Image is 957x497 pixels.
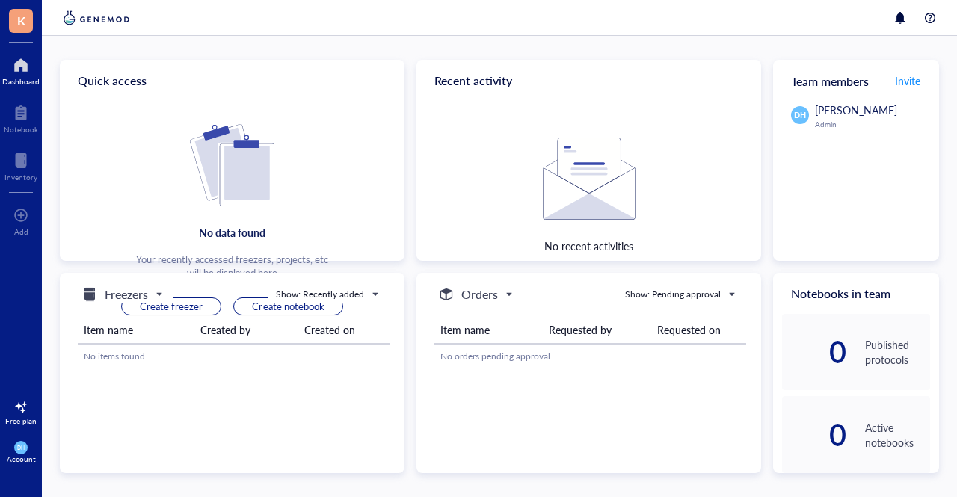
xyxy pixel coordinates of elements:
[78,316,194,344] th: Item name
[416,60,761,102] div: Recent activity
[2,53,40,86] a: Dashboard
[894,69,921,93] button: Invite
[4,149,37,182] a: Inventory
[625,288,721,301] div: Show: Pending approval
[17,445,25,451] span: DH
[543,316,651,344] th: Requested by
[773,60,939,102] div: Team members
[461,285,498,303] h5: Orders
[233,297,342,315] button: Create notebook
[895,73,920,88] span: Invite
[60,60,404,102] div: Quick access
[782,423,847,447] div: 0
[298,316,390,344] th: Created on
[194,316,298,344] th: Created by
[14,227,28,236] div: Add
[543,138,636,220] img: Empty state
[4,101,38,134] a: Notebook
[865,337,930,367] div: Published protocols
[136,253,328,280] div: Your recently accessed freezers, projects, etc will be displayed here
[794,109,806,121] span: DH
[17,11,25,30] span: K
[865,420,930,450] div: Active notebooks
[4,173,37,182] div: Inventory
[121,297,221,315] button: Create freezer
[252,300,324,313] span: Create notebook
[773,273,939,314] div: Notebooks in team
[815,120,930,129] div: Admin
[199,224,265,241] div: No data found
[815,102,897,117] span: [PERSON_NAME]
[440,350,740,363] div: No orders pending approval
[84,350,384,363] div: No items found
[105,285,148,303] h5: Freezers
[276,288,364,301] div: Show: Recently added
[140,300,203,313] span: Create freezer
[5,416,37,425] div: Free plan
[7,454,36,463] div: Account
[190,124,274,206] img: Cf+DiIyRRx+BTSbnYhsZzE9to3+AfuhVxcka4spAAAAAElFTkSuQmCC
[651,316,746,344] th: Requested on
[434,316,543,344] th: Item name
[2,77,40,86] div: Dashboard
[782,340,847,364] div: 0
[60,9,133,27] img: genemod-logo
[4,125,38,134] div: Notebook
